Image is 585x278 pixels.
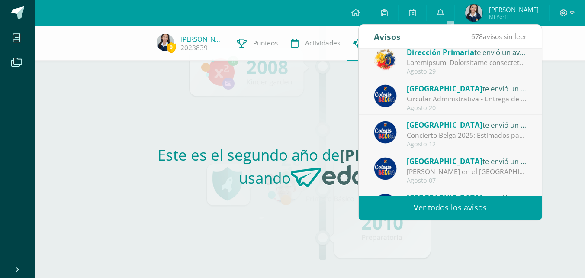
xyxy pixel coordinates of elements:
div: Agosto 07 [407,177,527,184]
a: 2023839 [180,43,208,52]
img: 5fb2ee512062185efaba1d631227bc2a.png [157,34,174,51]
span: 0 [167,42,176,53]
img: 919ad801bb7643f6f997765cf4083301.png [374,84,397,107]
a: Trayectoria [347,26,409,61]
div: Avisos [374,25,401,48]
span: Mi Perfil [489,13,539,20]
div: te envió un aviso [407,46,527,58]
div: Agosto 12 [407,141,527,148]
div: Importante: Previniendo propagación de casos de pediculosis: Estimados Padres y Estimadas Madres ... [407,58,527,68]
div: te envió un aviso [407,83,527,94]
a: Ver todos los avisos [359,196,542,220]
a: Actividades [284,26,347,61]
span: [PERSON_NAME] [489,5,539,14]
img: 919ad801bb7643f6f997765cf4083301.png [374,194,397,217]
div: Agosto 29 [407,68,527,75]
span: Punteos [253,39,278,48]
strong: [PERSON_NAME] [340,145,462,165]
div: Agosto 20 [407,104,527,112]
img: 919ad801bb7643f6f997765cf4083301.png [374,121,397,144]
div: Concierto Belga 2025: Estimados padres y madres de familia: Les saludamos cordialmente deseando q... [407,130,527,140]
img: 5fb2ee512062185efaba1d631227bc2a.png [465,4,482,22]
div: te envió un aviso [407,192,527,203]
span: avisos sin leer [471,32,527,41]
div: te envió un aviso [407,119,527,130]
div: Abuelitos Heladeros en el Colegio Belga.: Estimados padres y madres de familia: Les saludamos cor... [407,167,527,177]
span: [GEOGRAPHIC_DATA] [407,193,482,203]
span: [GEOGRAPHIC_DATA] [407,156,482,166]
img: 050f0ca4ac5c94d5388e1bdfdf02b0f1.png [374,48,397,71]
a: Punteos [230,26,284,61]
span: Dirección Primaria [407,47,474,57]
a: [PERSON_NAME] [180,35,224,43]
div: te envió un aviso [407,155,527,167]
img: Edoo [291,165,381,187]
span: [GEOGRAPHIC_DATA] [407,120,482,130]
span: [GEOGRAPHIC_DATA] [407,84,482,94]
span: Actividades [305,39,340,48]
img: 919ad801bb7643f6f997765cf4083301.png [374,157,397,180]
span: 678 [471,32,483,41]
h2: Este es el segundo año de usando [114,145,506,194]
div: Circular Administrativa - Entrega de Notas Unidad III.: Estimados padres de familia: Esperamos qu... [407,94,527,104]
